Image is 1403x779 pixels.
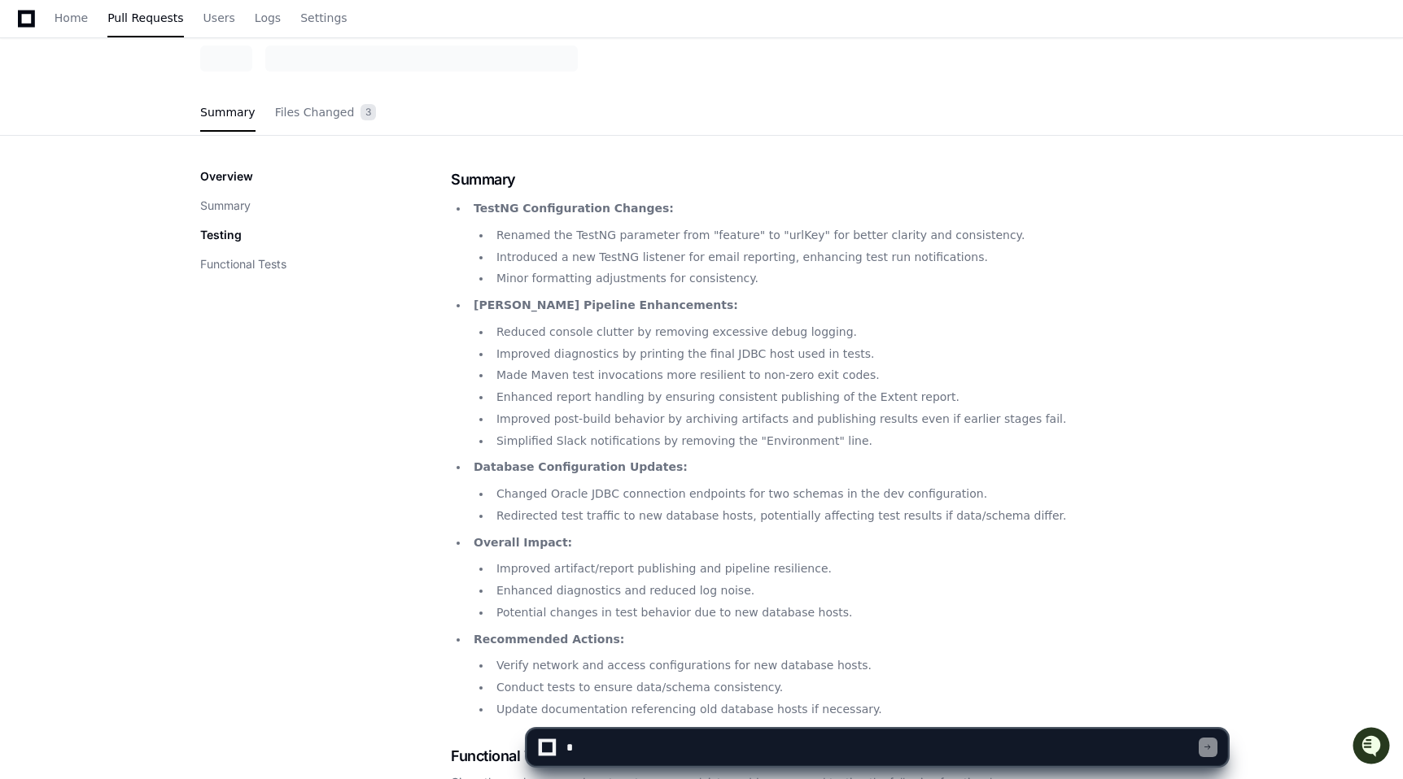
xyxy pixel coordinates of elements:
[492,269,1203,288] li: Minor formatting adjustments for consistency.
[492,656,1203,675] li: Verify network and access configurations for new database hosts.
[492,559,1203,578] li: Improved artifact/report publishing and pipeline resilience.
[275,107,355,117] span: Files Changed
[492,366,1203,385] li: Made Maven test invocations more resilient to non-zero exit codes.
[107,13,183,23] span: Pull Requests
[492,410,1203,429] li: Improved post-build behavior by archiving artifacts and publishing results even if earlier stages...
[162,171,197,183] span: Pylon
[492,226,1203,245] li: Renamed the TestNG parameter from "feature" to "urlKey" for better clarity and consistency.
[55,121,267,137] div: Start new chat
[55,13,88,23] span: Home
[200,168,253,185] p: Overview
[200,198,251,214] button: Summary
[492,345,1203,363] li: Improved diagnostics by printing the final JDBC host used in tests.
[474,536,572,549] strong: Overall Impact:
[474,298,738,311] strong: [PERSON_NAME] Pipeline Enhancements:
[1351,725,1395,769] iframe: Open customer support
[492,507,1203,525] li: Redirected test traffic to new database hosts, potentially affecting test results if data/schema ...
[492,678,1203,697] li: Conduct tests to ensure data/schema consistency.
[492,700,1203,719] li: Update documentation referencing old database hosts if necessary.
[300,13,347,23] span: Settings
[492,388,1203,407] li: Enhanced report handling by ensuring consistent publishing of the Extent report.
[200,256,286,272] button: Functional Tests
[203,13,235,23] span: Users
[474,460,688,473] strong: Database Configuration Updates:
[492,432,1203,450] li: Simplified Slack notifications by removing the "Environment" line.
[451,168,1203,191] h1: Summary
[492,581,1203,600] li: Enhanced diagnostics and reduced log noise.
[277,126,296,146] button: Start new chat
[255,13,281,23] span: Logs
[55,137,236,150] div: We're offline, but we'll be back soon!
[115,170,197,183] a: Powered byPylon
[16,16,49,49] img: PlayerZero
[492,323,1203,342] li: Reduced console clutter by removing excessive debug logging.
[16,65,296,91] div: Welcome
[492,248,1203,267] li: Introduced a new TestNG listener for email reporting, enhancing test run notifications.
[361,104,376,120] span: 3
[451,745,562,768] span: Functional Tests
[200,227,242,243] p: Testing
[492,485,1203,503] li: Changed Oracle JDBC connection endpoints for two schemas in the dev configuration.
[474,633,624,646] strong: Recommended Actions:
[16,121,46,150] img: 1756235613930-3d25f9e4-fa56-45dd-b3ad-e072dfbd1548
[200,107,256,117] span: Summary
[492,603,1203,622] li: Potential changes in test behavior due to new database hosts.
[474,202,674,215] strong: TestNG Configuration Changes:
